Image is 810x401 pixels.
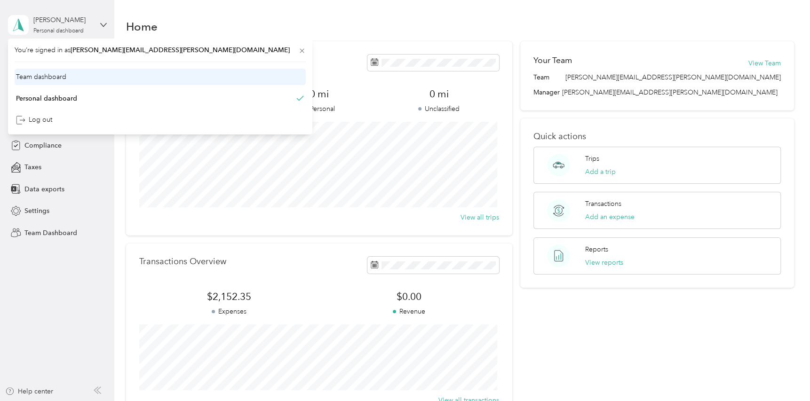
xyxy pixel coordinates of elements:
span: $2,152.35 [139,290,319,303]
p: Transactions Overview [139,257,226,267]
p: Unclassified [379,104,499,114]
span: Settings [24,206,49,216]
span: 0 mi [259,87,379,101]
div: Log out [16,115,52,125]
button: Add an expense [585,212,635,222]
span: Manager [533,87,560,97]
span: 0 mi [379,87,499,101]
p: Reports [585,244,608,254]
div: [PERSON_NAME] [33,15,92,25]
span: Data exports [24,184,64,194]
span: Compliance [24,141,62,150]
span: $0.00 [319,290,499,303]
h1: Home [126,22,158,31]
span: Team Dashboard [24,228,77,238]
span: [PERSON_NAME][EMAIL_ADDRESS][PERSON_NAME][DOMAIN_NAME] [565,72,781,82]
p: Expenses [139,307,319,316]
span: [PERSON_NAME][EMAIL_ADDRESS][PERSON_NAME][DOMAIN_NAME] [71,46,290,54]
button: Add a trip [585,167,616,177]
h2: Your Team [533,55,572,66]
p: Quick actions [533,132,780,142]
button: View reports [585,258,623,267]
span: Team [533,72,549,82]
p: Personal [259,104,379,114]
iframe: Everlance-gr Chat Button Frame [757,348,810,401]
p: Trips [585,154,599,164]
button: Help center [5,386,53,396]
button: View Team [748,58,781,68]
div: Personal dashboard [16,94,77,103]
div: Personal dashboard [33,28,84,34]
p: Transactions [585,199,621,209]
button: View all trips [461,212,499,222]
span: [PERSON_NAME][EMAIL_ADDRESS][PERSON_NAME][DOMAIN_NAME] [562,88,778,96]
span: Taxes [24,162,41,172]
div: Team dashboard [16,72,66,82]
span: You’re signed in as [15,45,306,55]
p: Revenue [319,307,499,316]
